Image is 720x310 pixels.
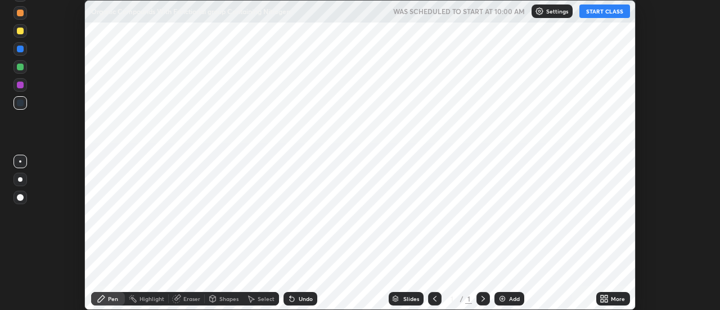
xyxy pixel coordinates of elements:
div: 1 [446,295,457,302]
div: 1 [465,294,472,304]
div: Pen [108,296,118,302]
p: Settings [546,8,568,14]
div: Shapes [219,296,238,302]
img: add-slide-button [498,294,507,303]
div: Slides [403,296,419,302]
div: Highlight [139,296,164,302]
div: Add [509,296,520,302]
div: Eraser [183,296,200,302]
div: Undo [299,296,313,302]
h5: WAS SCHEDULED TO START AT 10:00 AM [393,6,525,16]
div: / [460,295,463,302]
p: Organic Compounds With Functional group Containing Nitrogen [91,7,290,16]
img: class-settings-icons [535,7,544,16]
button: START CLASS [579,5,630,18]
div: Select [258,296,274,302]
div: More [611,296,625,302]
